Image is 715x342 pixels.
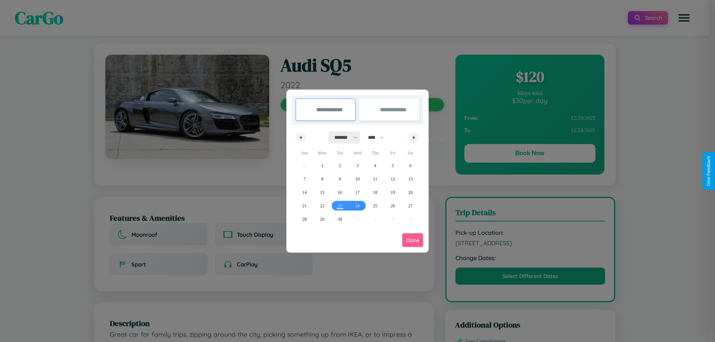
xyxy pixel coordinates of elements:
[366,159,384,172] button: 4
[349,159,366,172] button: 3
[313,212,331,226] button: 29
[320,212,324,226] span: 29
[313,172,331,186] button: 8
[706,156,711,186] div: Give Feedback
[355,199,360,212] span: 24
[402,186,419,199] button: 20
[313,186,331,199] button: 15
[366,186,384,199] button: 18
[302,199,307,212] span: 21
[321,159,323,172] span: 1
[320,186,324,199] span: 15
[320,199,324,212] span: 22
[338,212,342,226] span: 30
[384,199,401,212] button: 26
[313,159,331,172] button: 1
[339,172,341,186] span: 9
[296,172,313,186] button: 7
[296,199,313,212] button: 21
[304,172,306,186] span: 7
[349,172,366,186] button: 10
[402,147,419,159] span: Sat
[296,186,313,199] button: 14
[373,172,378,186] span: 11
[409,159,411,172] span: 6
[331,186,349,199] button: 16
[373,199,377,212] span: 25
[384,186,401,199] button: 19
[331,199,349,212] button: 23
[384,147,401,159] span: Fri
[356,159,359,172] span: 3
[391,199,395,212] span: 26
[355,172,360,186] span: 10
[338,199,342,212] span: 23
[339,159,341,172] span: 2
[408,172,413,186] span: 13
[402,233,423,247] button: Done
[373,186,377,199] span: 18
[374,159,376,172] span: 4
[331,147,349,159] span: Tue
[331,212,349,226] button: 30
[384,159,401,172] button: 5
[302,186,307,199] span: 14
[408,199,413,212] span: 27
[321,172,323,186] span: 8
[391,186,395,199] span: 19
[402,159,419,172] button: 6
[349,147,366,159] span: Wed
[392,159,394,172] span: 5
[384,172,401,186] button: 12
[366,147,384,159] span: Thu
[338,186,342,199] span: 16
[408,186,413,199] span: 20
[296,147,313,159] span: Sun
[313,199,331,212] button: 22
[366,172,384,186] button: 11
[402,199,419,212] button: 27
[331,172,349,186] button: 9
[402,172,419,186] button: 13
[349,186,366,199] button: 17
[296,212,313,226] button: 28
[391,172,395,186] span: 12
[313,147,331,159] span: Mon
[366,199,384,212] button: 25
[355,186,360,199] span: 17
[349,199,366,212] button: 24
[331,159,349,172] button: 2
[302,212,307,226] span: 28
